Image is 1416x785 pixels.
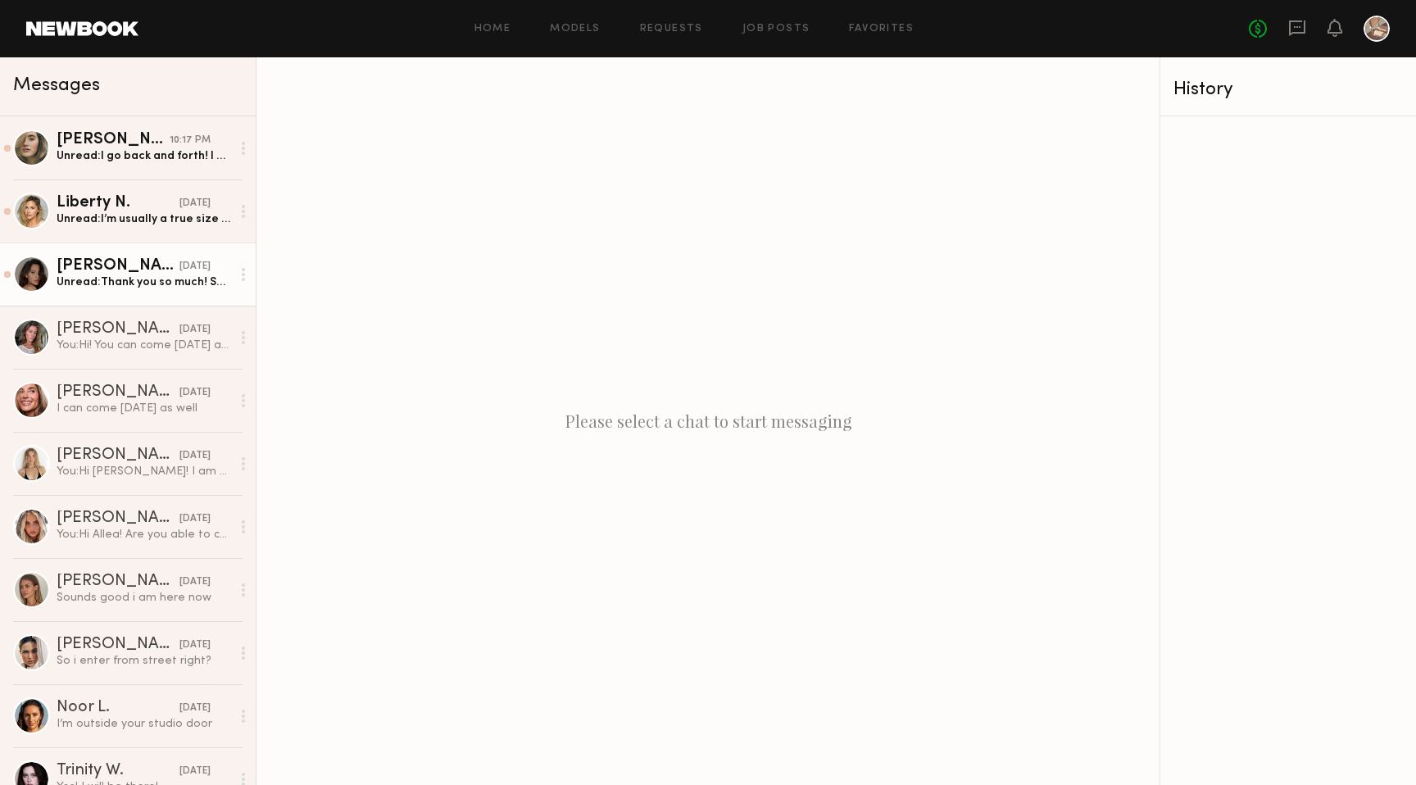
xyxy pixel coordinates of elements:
div: [DATE] [179,511,211,527]
div: You: Hi [PERSON_NAME]! I am Hyunjae a photographer of [GEOGRAPHIC_DATA] in downtown [GEOGRAPHIC_D... [57,464,231,479]
div: [PERSON_NAME] [57,384,179,401]
div: [DATE] [179,259,211,275]
div: [PERSON_NAME] [57,447,179,464]
div: [PERSON_NAME] [57,637,179,653]
div: Please select a chat to start messaging [256,57,1160,785]
div: [DATE] [179,196,211,211]
div: [PERSON_NAME] [57,258,179,275]
div: [PERSON_NAME] [57,574,179,590]
a: Requests [640,24,703,34]
div: Unread: I go back and forth! I have work out here! [57,148,231,164]
div: Trinity W. [57,763,179,779]
div: History [1173,80,1403,99]
div: [DATE] [179,701,211,716]
div: I’m outside your studio door [57,716,231,732]
div: [DATE] [179,448,211,464]
div: [DATE] [179,764,211,779]
div: Liberty N. [57,195,179,211]
a: Favorites [849,24,914,34]
a: Home [474,24,511,34]
div: Unread: I’m usually a true size 25 because of my hips but my waist is 24 [57,211,231,227]
div: [PERSON_NAME] [57,321,179,338]
div: [DATE] [179,322,211,338]
div: You: Hi Allea! Are you able to come for the casting on [DATE]? At downtown [GEOGRAPHIC_DATA]! [57,527,231,542]
div: [DATE] [179,385,211,401]
div: [PERSON_NAME] [57,510,179,527]
div: 10:17 PM [170,133,211,148]
div: [PERSON_NAME] [57,132,170,148]
a: Job Posts [742,24,810,34]
div: [DATE] [179,638,211,653]
div: You: Hi! You can come [DATE] after 12:30 if that works for you and [DATE] and [DATE] is avail! [57,338,231,353]
div: Noor L. [57,700,179,716]
div: Sounds good i am here now [57,590,231,606]
a: Models [550,24,600,34]
span: Messages [13,76,100,95]
div: Unread: Thank you so much! Sorry again! I really appreciate your time. [57,275,231,290]
div: [DATE] [179,574,211,590]
div: So i enter from street right? [57,653,231,669]
div: I can come [DATE] as well [57,401,231,416]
